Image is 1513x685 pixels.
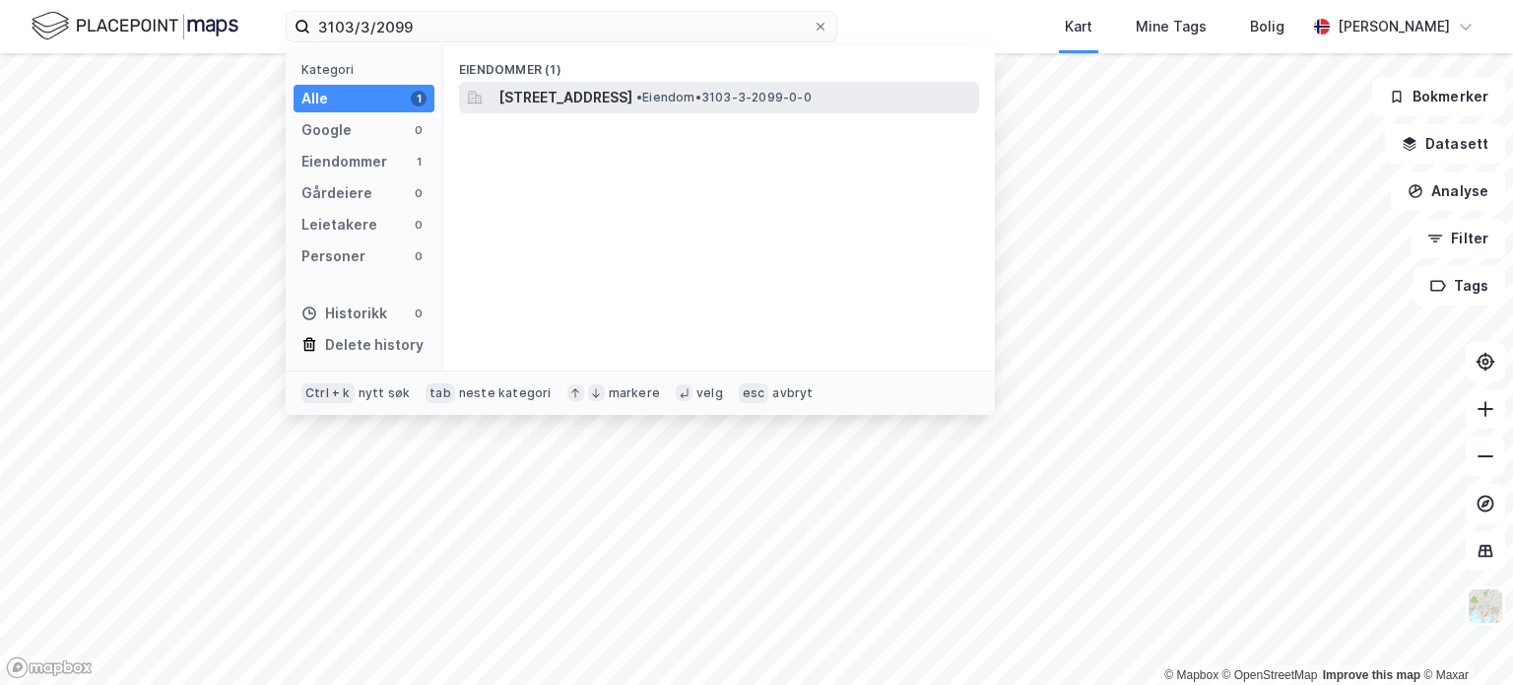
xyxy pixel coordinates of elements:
img: Z [1467,587,1504,625]
div: Gårdeiere [301,181,372,205]
button: Analyse [1391,171,1505,211]
div: Kontrollprogram for chat [1414,590,1513,685]
button: Datasett [1385,124,1505,164]
div: Leietakere [301,213,377,237]
div: Kategori [301,62,434,77]
a: Mapbox homepage [6,656,93,679]
input: Søk på adresse, matrikkel, gårdeiere, leietakere eller personer [310,12,813,41]
a: Mapbox [1164,668,1218,682]
div: avbryt [772,385,813,401]
div: 0 [411,122,427,138]
span: Eiendom • 3103-3-2099-0-0 [636,90,812,105]
div: Delete history [325,333,424,357]
div: Google [301,118,352,142]
button: Filter [1411,219,1505,258]
div: 0 [411,185,427,201]
a: OpenStreetMap [1222,668,1318,682]
span: [STREET_ADDRESS] [498,86,632,109]
div: Bolig [1250,15,1284,38]
div: Kart [1065,15,1092,38]
img: logo.f888ab2527a4732fd821a326f86c7f29.svg [32,9,238,43]
div: tab [426,383,455,403]
div: Eiendommer (1) [443,46,995,82]
div: Eiendommer [301,150,387,173]
div: markere [609,385,660,401]
button: Bokmerker [1372,77,1505,116]
div: [PERSON_NAME] [1338,15,1450,38]
div: Historikk [301,302,387,325]
div: 1 [411,154,427,170]
div: Personer [301,244,365,268]
div: Alle [301,87,328,110]
div: esc [739,383,769,403]
div: neste kategori [459,385,552,401]
a: Improve this map [1323,668,1420,682]
div: 1 [411,91,427,106]
div: velg [696,385,723,401]
div: 0 [411,248,427,264]
div: Ctrl + k [301,383,355,403]
iframe: Chat Widget [1414,590,1513,685]
button: Tags [1414,266,1505,306]
div: 0 [411,217,427,233]
span: • [636,90,642,104]
div: nytt søk [359,385,411,401]
div: Mine Tags [1136,15,1207,38]
div: 0 [411,306,427,321]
